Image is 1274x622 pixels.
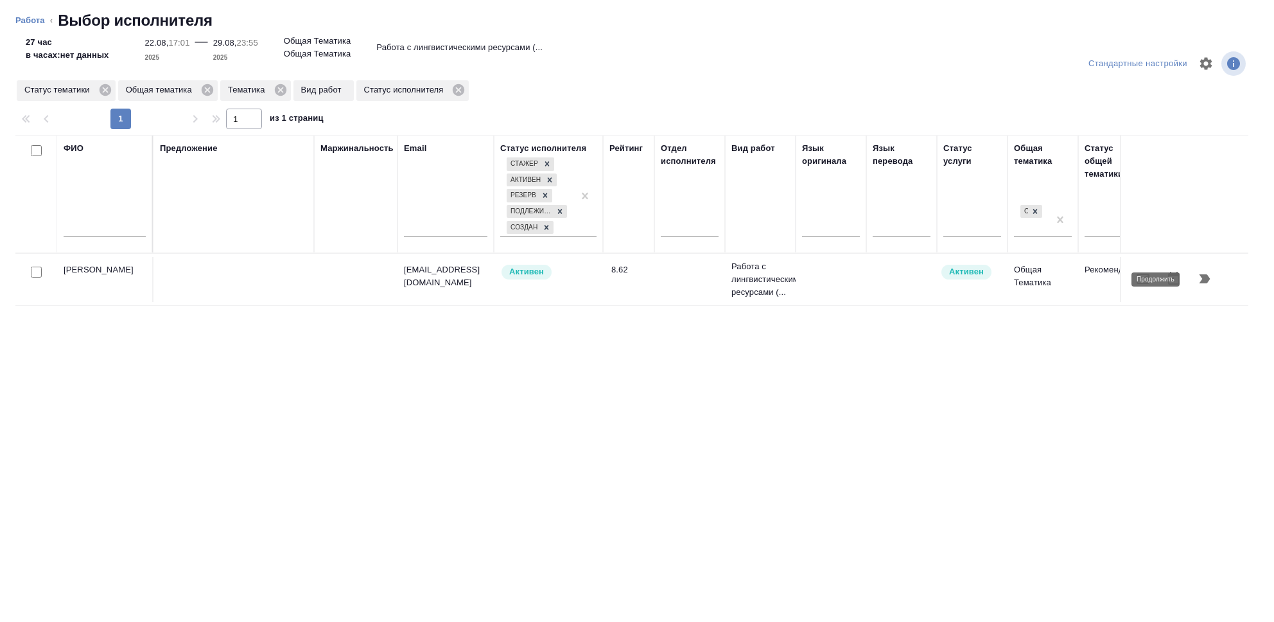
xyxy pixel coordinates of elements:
[505,188,554,204] div: Стажер, Активен, Резерв, Подлежит внедрению, Создан
[500,142,586,155] div: Статус исполнителя
[1008,257,1078,302] td: Общая Тематика
[507,205,553,218] div: Подлежит внедрению
[507,157,540,171] div: Стажер
[661,142,719,168] div: Отдел исполнителя
[1128,263,1158,294] button: Отправить предложение о работе
[24,84,94,96] p: Статус тематики
[145,38,169,48] p: 22.08,
[64,142,83,155] div: ФИО
[301,84,346,96] p: Вид работ
[1078,257,1149,302] td: Рекомендован
[195,31,208,64] div: —
[160,142,218,155] div: Предложение
[15,15,45,25] a: Работа
[320,142,394,155] div: Маржинальность
[731,142,775,155] div: Вид работ
[802,142,860,168] div: Язык оригинала
[15,10,1259,31] nav: breadcrumb
[505,204,568,220] div: Стажер, Активен, Резерв, Подлежит внедрению, Создан
[356,80,469,101] div: Статус исполнителя
[270,111,324,129] span: из 1 страниц
[731,260,789,299] p: Работа с лингвистическими ресурсами (...
[1221,51,1248,76] span: Посмотреть информацию
[509,265,544,278] p: Активен
[376,41,543,54] p: Работа с лингвистическими ресурсами (...
[943,142,1001,168] div: Статус услуги
[50,14,53,27] li: ‹
[220,80,291,101] div: Тематика
[118,80,218,101] div: Общая тематика
[404,263,487,289] p: [EMAIL_ADDRESS][DOMAIN_NAME]
[1019,204,1043,220] div: Общая Тематика
[1158,263,1189,294] button: Открыть календарь загрузки
[57,257,153,302] td: [PERSON_NAME]
[404,142,426,155] div: Email
[26,36,109,49] p: 27 час
[507,189,538,202] div: Резерв
[364,84,448,96] p: Статус исполнителя
[31,267,42,278] input: Выбери исполнителей, чтобы отправить приглашение на работу
[1191,48,1221,79] span: Настроить таблицу
[505,220,555,236] div: Стажер, Активен, Резерв, Подлежит внедрению, Создан
[168,38,189,48] p: 17:01
[1020,205,1028,218] div: Общая Тематика
[611,263,648,276] div: 8.62
[58,10,213,31] h2: Выбор исполнителя
[237,38,258,48] p: 23:55
[505,156,555,172] div: Стажер, Активен, Резерв, Подлежит внедрению, Создан
[213,38,237,48] p: 29.08,
[17,80,116,101] div: Статус тематики
[284,35,351,48] p: Общая Тематика
[505,172,558,188] div: Стажер, Активен, Резерв, Подлежит внедрению, Создан
[1085,54,1191,74] div: split button
[873,142,930,168] div: Язык перевода
[609,142,643,155] div: Рейтинг
[500,263,597,281] div: Рядовой исполнитель: назначай с учетом рейтинга
[949,265,984,278] p: Активен
[228,84,270,96] p: Тематика
[126,84,196,96] p: Общая тематика
[507,173,543,187] div: Активен
[507,221,539,235] div: Создан
[1085,142,1142,181] div: Статус общей тематики
[1014,142,1072,168] div: Общая тематика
